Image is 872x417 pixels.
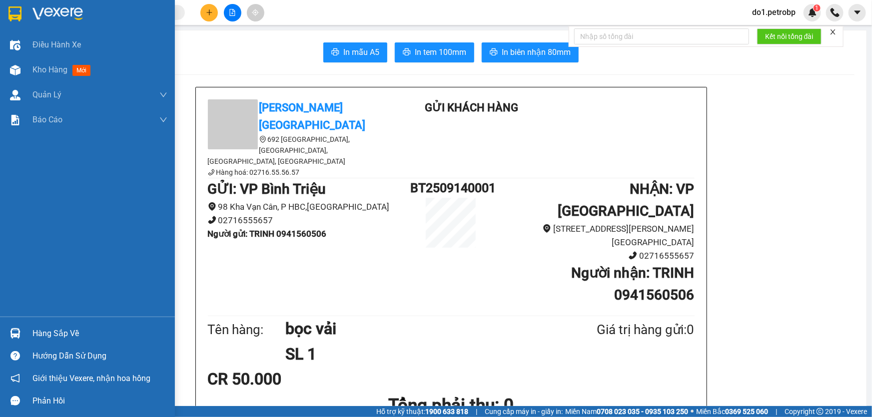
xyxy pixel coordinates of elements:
[208,169,215,176] span: phone
[691,410,694,414] span: ⚪️
[200,4,218,21] button: plus
[208,200,411,214] li: 98 Kha Vạn Cân, P HBC,[GEOGRAPHIC_DATA]
[425,408,468,416] strong: 1900 633 818
[224,4,241,21] button: file-add
[808,8,817,17] img: icon-new-feature
[817,408,824,415] span: copyright
[765,31,814,42] span: Kết nối tổng đài
[323,42,387,62] button: printerIn mẫu A5
[5,70,69,81] li: VP VP Bình Triệu
[574,28,749,44] input: Nhập số tổng đài
[69,70,133,103] li: VP VP [GEOGRAPHIC_DATA]
[259,101,366,131] b: [PERSON_NAME][GEOGRAPHIC_DATA]
[10,351,20,361] span: question-circle
[492,222,695,249] li: [STREET_ADDRESS][PERSON_NAME] [GEOGRAPHIC_DATA]
[629,251,637,260] span: phone
[744,6,804,18] span: do1.petrobp
[208,229,327,239] b: Người gửi : TRINH 0941560506
[757,28,822,44] button: Kết nối tổng đài
[476,406,477,417] span: |
[395,42,474,62] button: printerIn tem 100mm
[343,46,379,58] span: In mẫu A5
[725,408,768,416] strong: 0369 525 060
[252,9,259,16] span: aim
[849,4,866,21] button: caret-down
[776,406,777,417] span: |
[206,9,213,16] span: plus
[159,91,167,99] span: down
[571,265,694,303] b: Người nhận : TRINH 0941560506
[425,101,518,114] b: Gửi khách hàng
[208,367,368,392] div: CR 50.000
[72,65,90,76] span: mới
[415,46,466,58] span: In tem 100mm
[259,136,266,143] span: environment
[32,88,61,101] span: Quản Lý
[32,349,167,364] div: Hướng dẫn sử dụng
[10,40,20,50] img: warehouse-icon
[492,249,695,263] li: 02716555657
[548,320,694,340] div: Giá trị hàng gửi: 0
[814,4,821,11] sup: 1
[32,372,150,385] span: Giới thiệu Vexere, nhận hoa hồng
[5,5,145,59] li: [PERSON_NAME][GEOGRAPHIC_DATA]
[208,134,388,167] li: 692 [GEOGRAPHIC_DATA], [GEOGRAPHIC_DATA], [GEOGRAPHIC_DATA], [GEOGRAPHIC_DATA]
[490,48,498,57] span: printer
[485,406,563,417] span: Cung cấp máy in - giấy in:
[32,326,167,341] div: Hàng sắp về
[10,328,20,339] img: warehouse-icon
[247,4,264,21] button: aim
[32,65,67,74] span: Kho hàng
[208,181,326,197] b: GỬI : VP Bình Triệu
[830,28,837,35] span: close
[815,4,819,11] span: 1
[32,38,81,51] span: Điều hành xe
[831,8,840,17] img: phone-icon
[10,90,20,100] img: warehouse-icon
[597,408,688,416] strong: 0708 023 035 - 0935 103 250
[208,167,388,178] li: Hàng hoá: 02716.55.56.57
[502,46,571,58] span: In biên nhận 80mm
[565,406,688,417] span: Miền Nam
[853,8,862,17] span: caret-down
[208,214,411,227] li: 02716555657
[10,396,20,406] span: message
[10,65,20,75] img: warehouse-icon
[331,48,339,57] span: printer
[159,116,167,124] span: down
[285,316,548,341] h1: bọc vải
[32,113,62,126] span: Báo cáo
[376,406,468,417] span: Hỗ trợ kỹ thuật:
[8,6,21,21] img: logo-vxr
[285,342,548,367] h1: SL 1
[403,48,411,57] span: printer
[208,320,286,340] div: Tên hàng:
[410,178,491,198] h1: BT2509140001
[208,202,216,211] span: environment
[10,374,20,383] span: notification
[696,406,768,417] span: Miền Bắc
[208,216,216,224] span: phone
[482,42,579,62] button: printerIn biên nhận 80mm
[32,394,167,409] div: Phản hồi
[543,224,551,233] span: environment
[10,115,20,125] img: solution-icon
[229,9,236,16] span: file-add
